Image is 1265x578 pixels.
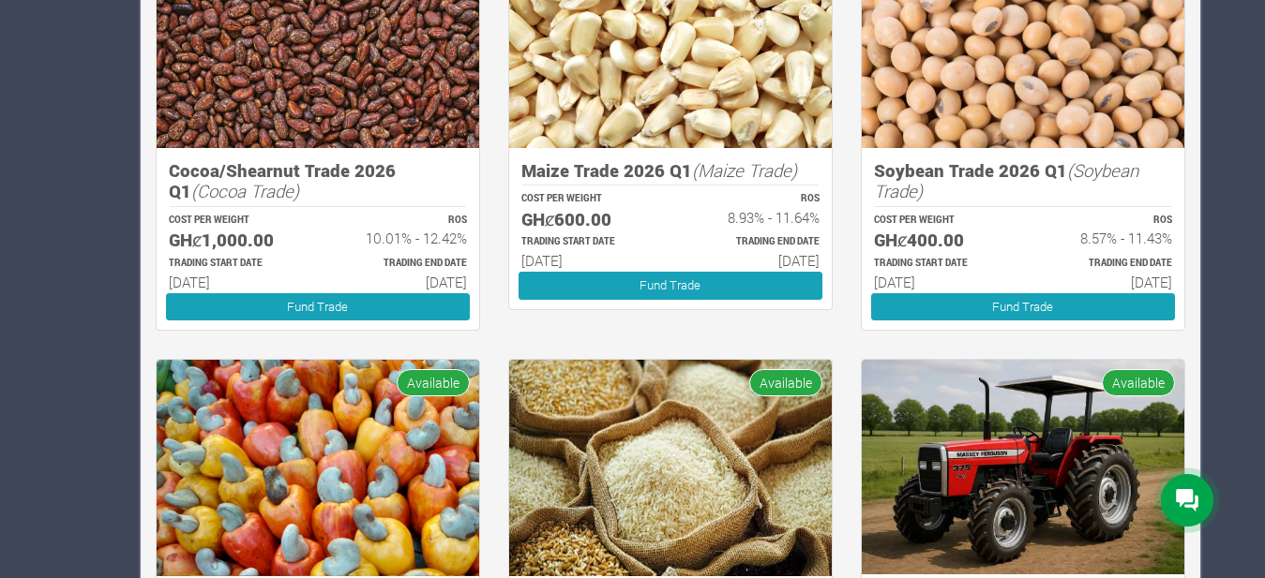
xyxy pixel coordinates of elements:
h6: [DATE] [874,274,1006,290]
a: Fund Trade [519,272,822,299]
span: Available [397,369,470,396]
p: Estimated Trading End Date [687,235,820,249]
p: COST PER WEIGHT [874,214,1006,228]
h6: [DATE] [169,274,301,290]
p: ROS [335,214,467,228]
p: Estimated Trading End Date [1040,257,1172,271]
i: (Cocoa Trade) [191,179,299,202]
i: (Maize Trade) [692,158,797,182]
a: Fund Trade [871,293,1175,320]
p: COST PER WEIGHT [169,214,301,228]
h6: [DATE] [521,252,654,269]
h6: [DATE] [335,274,467,290]
h5: Cocoa/Shearnut Trade 2026 Q1 [169,160,467,202]
h6: 10.01% - 12.42% [335,230,467,246]
p: Estimated Trading Start Date [169,257,301,271]
p: COST PER WEIGHT [521,192,654,206]
p: Estimated Trading Start Date [521,235,654,249]
h5: GHȼ1,000.00 [169,230,301,251]
img: growforme image [509,360,832,576]
h6: 8.93% - 11.64% [687,209,820,226]
h6: [DATE] [1040,274,1172,290]
img: growforme image [157,360,479,576]
img: growforme image [862,360,1184,574]
span: Available [749,369,822,396]
h6: 8.57% - 11.43% [1040,230,1172,246]
p: Estimated Trading End Date [335,257,467,271]
p: ROS [1040,214,1172,228]
i: (Soybean Trade) [874,158,1138,203]
span: Available [1102,369,1175,396]
h5: GHȼ400.00 [874,230,1006,251]
h5: Maize Trade 2026 Q1 [521,160,820,182]
a: Fund Trade [166,293,470,320]
p: ROS [687,192,820,206]
p: Estimated Trading Start Date [874,257,1006,271]
h6: [DATE] [687,252,820,269]
h5: Soybean Trade 2026 Q1 [874,160,1172,202]
h5: GHȼ600.00 [521,209,654,230]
